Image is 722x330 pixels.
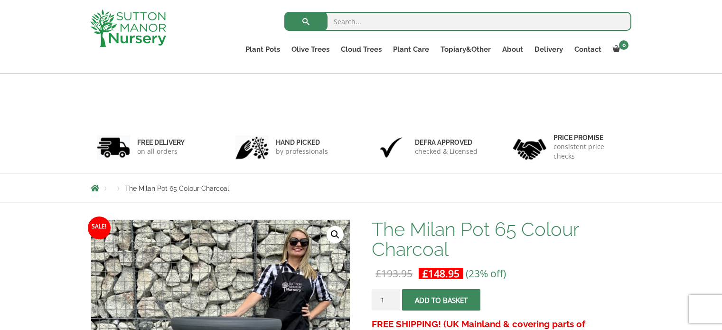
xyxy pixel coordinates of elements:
img: 4.jpg [513,133,546,162]
span: 0 [619,40,628,50]
p: on all orders [137,147,185,156]
a: Cloud Trees [335,43,387,56]
a: Plant Care [387,43,435,56]
a: Plant Pots [240,43,286,56]
img: 3.jpg [375,135,408,160]
h6: FREE DELIVERY [137,138,185,147]
button: Add to basket [402,289,480,311]
a: Contact [569,43,607,56]
img: 1.jpg [97,135,130,160]
a: 0 [607,43,631,56]
bdi: 148.95 [422,267,459,280]
img: 2.jpg [235,135,269,160]
span: The Milan Pot 65 Colour Charcoal [125,185,229,192]
bdi: 193.95 [375,267,413,280]
p: checked & Licensed [415,147,478,156]
a: About [497,43,529,56]
a: Olive Trees [286,43,335,56]
span: £ [422,267,428,280]
nav: Breadcrumbs [91,184,632,192]
h6: Defra approved [415,138,478,147]
span: £ [375,267,381,280]
input: Search... [284,12,631,31]
span: Sale! [88,217,111,239]
a: View full-screen image gallery [327,226,344,243]
h1: The Milan Pot 65 Colour Charcoal [372,219,631,259]
input: Product quantity [372,289,400,311]
a: Delivery [529,43,569,56]
a: Topiary&Other [435,43,497,56]
span: (23% off) [466,267,506,280]
p: by professionals [276,147,328,156]
img: logo [90,9,166,47]
h6: hand picked [276,138,328,147]
p: consistent price checks [553,142,626,161]
h6: Price promise [553,133,626,142]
